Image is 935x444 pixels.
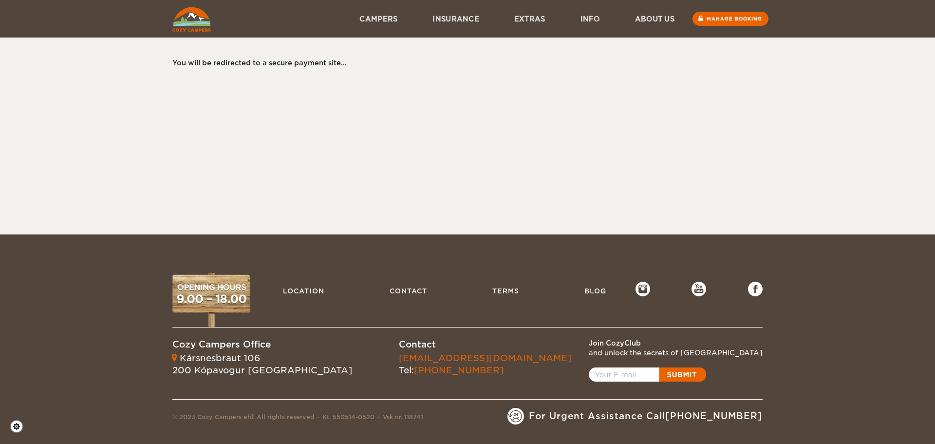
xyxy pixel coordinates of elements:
[414,365,504,375] a: [PHONE_NUMBER]
[580,282,611,300] a: Blog
[172,352,352,377] div: Kársnesbraut 106 200 Kópavogur [GEOGRAPHIC_DATA]
[172,7,211,32] img: Cozy Campers
[529,410,763,423] span: For Urgent Assistance Call
[487,282,524,300] a: Terms
[589,338,763,348] div: Join CozyClub
[399,352,571,377] div: Tel:
[399,338,571,351] div: Contact
[665,411,763,421] a: [PHONE_NUMBER]
[399,353,571,363] a: [EMAIL_ADDRESS][DOMAIN_NAME]
[692,12,768,26] a: Manage booking
[172,413,423,425] div: © 2023 Cozy Campers ehf. All rights reserved Kt. 550514-0520 Vsk nr. 118741
[172,58,753,68] div: You will be redirected to a secure payment site...
[385,282,432,300] a: Contact
[10,420,30,433] a: Cookie settings
[589,348,763,358] div: and unlock the secrets of [GEOGRAPHIC_DATA]
[589,367,706,382] a: Open popup
[172,338,352,351] div: Cozy Campers Office
[278,282,329,300] a: Location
